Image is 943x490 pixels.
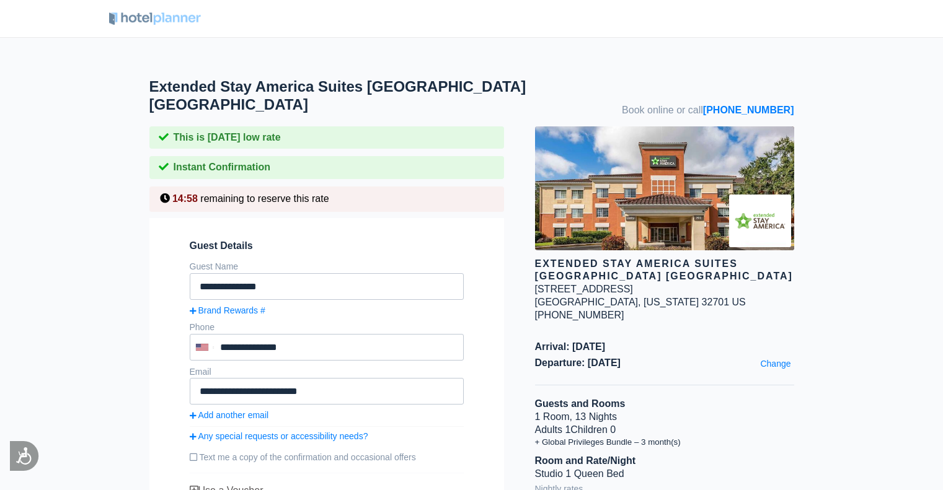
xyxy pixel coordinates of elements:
label: Phone [190,322,215,332]
span: Arrival: [DATE] [535,341,794,354]
a: Brand Rewards # [190,305,464,316]
span: US [732,297,746,307]
label: Guest Name [190,261,239,271]
div: [STREET_ADDRESS] [535,283,633,296]
b: Room and Rate/Night [535,455,636,466]
h1: Extended Stay America Suites [GEOGRAPHIC_DATA] [GEOGRAPHIC_DATA] [149,78,535,114]
div: [PHONE_NUMBER] [535,309,794,322]
span: [US_STATE] [644,297,699,307]
a: [PHONE_NUMBER] [703,105,794,115]
span: 32701 [702,297,730,307]
b: Guests and Rooms [535,398,626,409]
span: Children 0 [570,424,616,435]
span: Guest Details [190,240,464,253]
span: remaining to reserve this rate [200,193,329,204]
a: Add another email [190,409,464,421]
li: + Global Privileges Bundle – 3 month(s) [535,437,794,447]
li: Adults 1 [535,424,794,437]
label: Email [190,367,211,377]
img: Brand logo for Extended Stay America Suites Orlando Altamonte Springs [729,195,791,247]
a: Any special requests or accessibility needs? [190,431,464,442]
span: [GEOGRAPHIC_DATA], [535,297,641,307]
li: Studio 1 Queen Bed [535,468,794,481]
span: 14:58 [172,193,198,204]
span: Departure: [DATE] [535,357,794,370]
img: hotel image [535,126,794,250]
div: United States: +1 [191,335,217,359]
a: Change [757,355,794,372]
div: This is [DATE] low rate [149,126,504,149]
li: 1 Room, 13 Nights [535,411,794,424]
label: Text me a copy of the confirmation and occasional offers [190,447,464,468]
div: Instant Confirmation [149,156,504,179]
div: Extended Stay America Suites [GEOGRAPHIC_DATA] [GEOGRAPHIC_DATA] [535,258,794,284]
span: Book online or call [622,104,794,117]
